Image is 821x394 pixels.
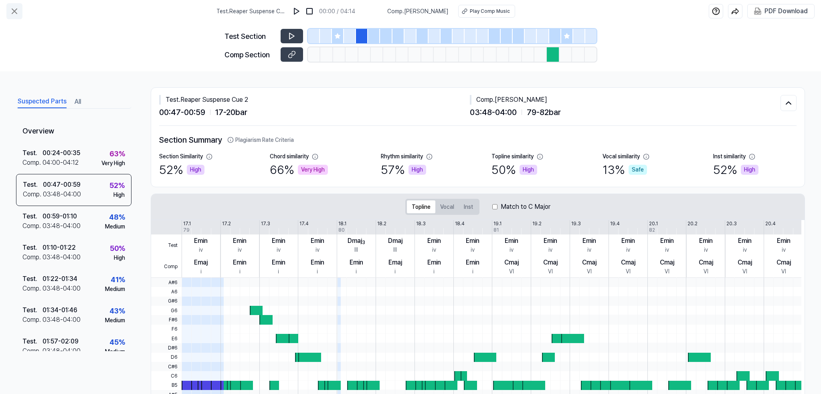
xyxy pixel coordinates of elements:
div: 00:47 - 00:59 [43,180,81,190]
span: Comp [151,256,182,278]
div: Test . [22,212,42,221]
div: VI [704,267,708,276]
div: III [393,246,397,254]
span: 17 - 20 bar [215,106,247,118]
div: Comp Section [224,49,276,60]
span: C6 [151,371,182,380]
div: 50 % [110,243,125,254]
span: B5 [151,381,182,390]
div: Very High [101,159,125,168]
div: Test . [22,305,42,315]
div: Emin [505,236,518,246]
div: iv [626,246,630,254]
div: i [200,267,202,276]
img: help [712,7,720,15]
div: 19.2 [532,220,542,227]
div: Dmaj [348,236,365,246]
div: 03:48 - 04:00 [42,346,81,356]
div: Section Similarity [159,152,203,161]
div: Emin [427,236,441,246]
button: PDF Download [752,4,809,18]
div: 18.3 [416,220,426,227]
div: iv [510,246,514,254]
img: stop [305,7,313,15]
div: Test . [22,274,42,284]
img: share [731,7,739,15]
div: Comp . [PERSON_NAME] [470,95,781,105]
div: Emin [311,258,324,267]
div: 20.2 [688,220,698,227]
div: Cmaj [582,258,597,267]
span: 03:48 - 04:00 [470,106,517,118]
span: E6 [151,334,182,343]
div: 03:48 - 04:00 [42,315,81,325]
div: 01:34 - 01:46 [42,305,77,315]
div: Test . [22,337,42,346]
div: Cmaj [699,258,713,267]
div: VI [665,267,669,276]
div: 19.3 [571,220,581,227]
div: iv [743,246,747,254]
span: F#6 [151,315,182,324]
div: VI [742,267,747,276]
div: iv [277,246,281,254]
div: 03:48 - 04:00 [42,253,81,262]
div: High [408,165,426,175]
div: 18.2 [377,220,386,227]
div: Comp . [22,284,42,293]
div: Comp . [23,190,43,199]
div: iv [704,246,708,254]
label: Match to C Major [501,202,550,212]
div: Medium [105,222,125,231]
div: Cmaj [621,258,635,267]
div: Emin [272,236,285,246]
div: Emin [466,236,479,246]
img: PDF Download [754,8,761,15]
span: Comp . [PERSON_NAME] [387,7,449,16]
span: D#6 [151,343,182,352]
button: Play Comp Music [458,5,515,18]
span: G#6 [151,297,182,306]
div: Comp . [22,158,42,168]
div: Medium [105,316,125,325]
div: Vocal similarity [603,152,640,161]
div: Emin [233,258,247,267]
div: Cmaj [777,258,791,267]
div: Very High [298,165,328,175]
div: Cmaj [504,258,519,267]
div: VI [626,267,631,276]
span: G6 [151,306,182,315]
div: 20.4 [765,220,776,227]
div: iv [199,246,203,254]
div: 57 % [381,161,426,179]
div: Emin [311,236,324,246]
span: 00:47 - 00:59 [159,106,205,118]
div: High [114,254,125,262]
div: iv [548,246,552,254]
div: 17.2 [222,220,231,227]
div: Medium [105,285,125,293]
div: Cmaj [660,258,674,267]
div: 17.4 [299,220,309,227]
div: VI [509,267,514,276]
div: High [187,165,204,175]
div: Dmaj [388,236,402,246]
span: A6 [151,287,182,296]
div: Emin [621,236,635,246]
button: Suspected Parts [18,95,67,108]
div: 01:22 - 01:34 [42,274,77,284]
span: A#6 [151,278,182,287]
div: 00:59 - 01:10 [42,212,77,221]
button: Topline [407,200,435,213]
div: iv [587,246,591,254]
div: 17.1 [183,220,191,227]
div: Play Comp Music [470,8,510,15]
div: 20.3 [726,220,737,227]
div: Emin [738,236,752,246]
div: Test . [23,180,43,190]
div: Emin [466,258,479,267]
div: 04:00 - 04:12 [42,158,79,168]
div: Emaj [388,258,402,267]
div: Comp . [22,253,42,262]
div: Inst similarity [713,152,746,161]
